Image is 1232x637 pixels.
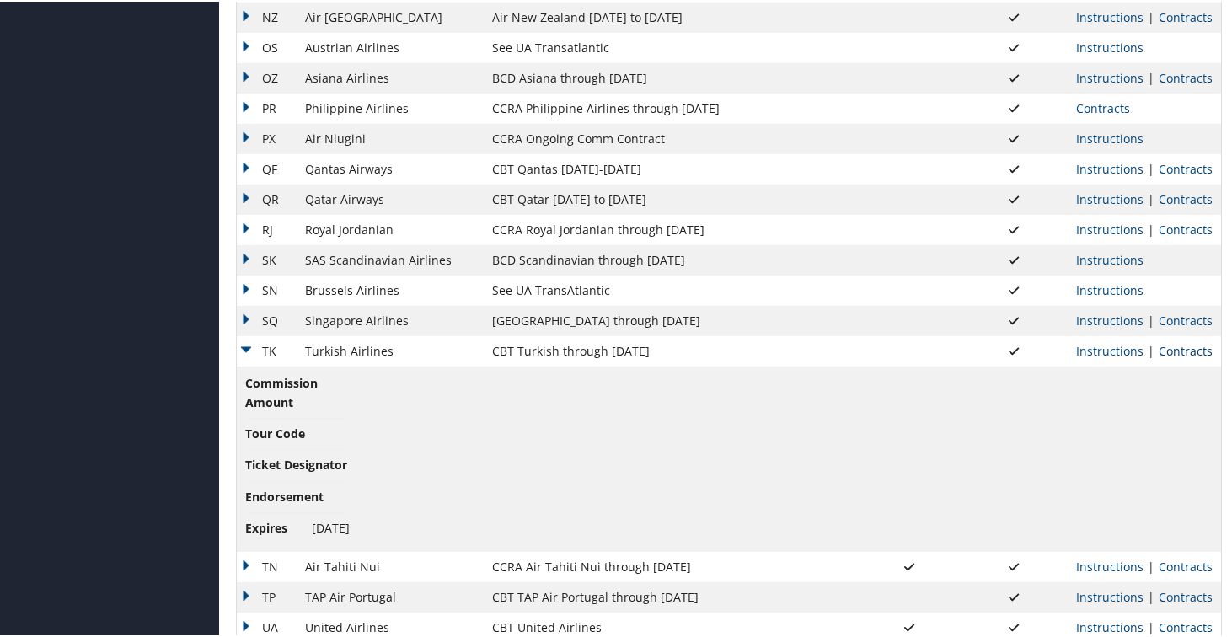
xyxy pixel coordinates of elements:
[237,122,297,153] td: PX
[1159,220,1213,236] a: View Contracts
[237,304,297,335] td: SQ
[237,153,297,183] td: QF
[1159,587,1213,603] a: View Contracts
[484,213,857,244] td: CCRA Royal Jordanian through [DATE]
[237,1,297,31] td: NZ
[297,581,484,611] td: TAP Air Portugal
[237,335,297,365] td: TK
[1076,281,1144,297] a: View Ticketing Instructions
[245,486,324,505] span: Endorsement
[1144,190,1159,206] span: |
[484,153,857,183] td: CBT Qantas [DATE]-[DATE]
[1159,190,1213,206] a: View Contracts
[484,244,857,274] td: BCD Scandinavian through [DATE]
[237,31,297,62] td: OS
[237,550,297,581] td: TN
[1076,587,1144,603] a: View Ticketing Instructions
[484,62,857,92] td: BCD Asiana through [DATE]
[237,274,297,304] td: SN
[297,304,484,335] td: Singapore Airlines
[297,1,484,31] td: Air [GEOGRAPHIC_DATA]
[1076,129,1144,145] a: View Ticketing Instructions
[237,581,297,611] td: TP
[1159,341,1213,357] a: View Contracts
[1076,38,1144,54] a: View Ticketing Instructions
[1076,220,1144,236] a: View Ticketing Instructions
[1144,557,1159,573] span: |
[484,92,857,122] td: CCRA Philippine Airlines through [DATE]
[484,1,857,31] td: Air New Zealand [DATE] to [DATE]
[1076,341,1144,357] a: View Ticketing Instructions
[484,581,857,611] td: CBT TAP Air Portugal through [DATE]
[1144,68,1159,84] span: |
[297,244,484,274] td: SAS Scandinavian Airlines
[1159,557,1213,573] a: View Contracts
[484,122,857,153] td: CCRA Ongoing Comm Contract
[1144,220,1159,236] span: |
[1076,250,1144,266] a: View Ticketing Instructions
[297,183,484,213] td: Qatar Airways
[1076,99,1130,115] a: View Contracts
[245,517,308,536] span: Expires
[1159,618,1213,634] a: View Contracts
[1144,8,1159,24] span: |
[297,153,484,183] td: Qantas Airways
[297,92,484,122] td: Philippine Airlines
[297,122,484,153] td: Air Niugini
[484,31,857,62] td: See UA Transatlantic
[312,518,350,534] span: [DATE]
[297,31,484,62] td: Austrian Airlines
[245,372,318,410] span: Commission Amount
[1144,618,1159,634] span: |
[297,62,484,92] td: Asiana Airlines
[484,274,857,304] td: See UA TransAtlantic
[1076,618,1144,634] a: View Ticketing Instructions
[484,304,857,335] td: [GEOGRAPHIC_DATA] through [DATE]
[245,454,347,473] span: Ticket Designator
[1159,311,1213,327] a: View Contracts
[1144,587,1159,603] span: |
[1076,159,1144,175] a: View Ticketing Instructions
[1159,68,1213,84] a: View Contracts
[1076,68,1144,84] a: View Ticketing Instructions
[245,423,308,442] span: Tour Code
[1076,557,1144,573] a: View Ticketing Instructions
[237,62,297,92] td: OZ
[297,335,484,365] td: Turkish Airlines
[297,550,484,581] td: Air Tahiti Nui
[1144,311,1159,327] span: |
[297,274,484,304] td: Brussels Airlines
[1159,159,1213,175] a: View Contracts
[484,550,857,581] td: CCRA Air Tahiti Nui through [DATE]
[1076,8,1144,24] a: View Ticketing Instructions
[1159,8,1213,24] a: View Contracts
[1076,311,1144,327] a: View Ticketing Instructions
[484,183,857,213] td: CBT Qatar [DATE] to [DATE]
[297,213,484,244] td: Royal Jordanian
[237,92,297,122] td: PR
[237,244,297,274] td: SK
[237,183,297,213] td: QR
[484,335,857,365] td: CBT Turkish through [DATE]
[1144,159,1159,175] span: |
[1076,190,1144,206] a: View Ticketing Instructions
[237,213,297,244] td: RJ
[1144,341,1159,357] span: |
